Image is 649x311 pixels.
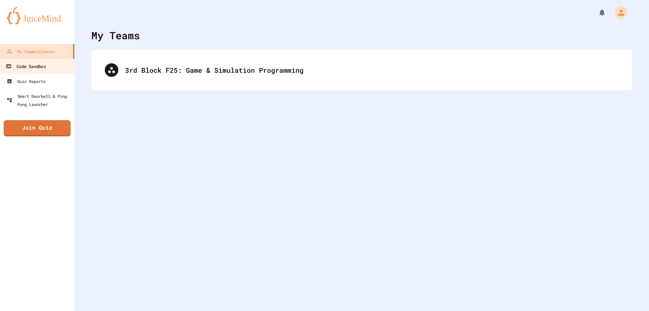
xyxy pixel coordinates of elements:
[7,77,46,85] div: Quiz Reports
[125,65,619,75] div: 3rd Block F25: Game & Simulation Programming
[98,57,625,84] div: 3rd Block F25: Game & Simulation Programming
[585,7,608,18] div: My Notifications
[7,47,55,55] div: My Teams/Classes
[7,7,68,24] img: logo-orange.svg
[7,92,72,108] div: Smart Doorbell & Ping Pong Launcher
[4,120,71,136] a: Join Quiz
[91,28,140,43] div: My Teams
[608,5,629,20] div: My Account
[6,62,46,71] div: Code Sandbox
